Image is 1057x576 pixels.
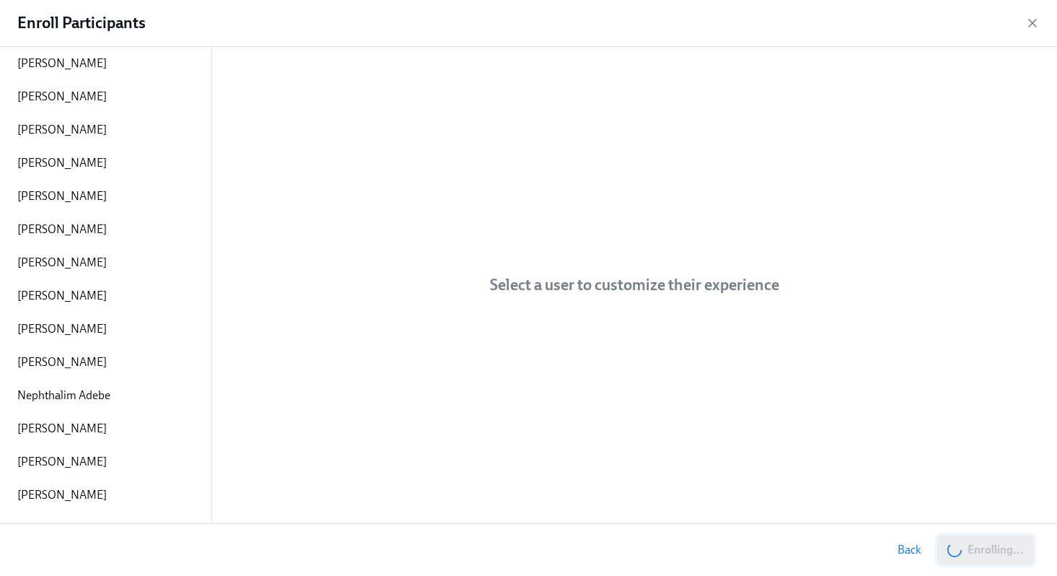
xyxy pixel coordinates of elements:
[17,222,107,237] p: [PERSON_NAME]
[17,520,107,536] p: [PERSON_NAME]
[17,255,107,271] p: [PERSON_NAME]
[17,56,107,71] p: [PERSON_NAME]
[17,487,107,503] p: [PERSON_NAME]
[17,354,107,370] p: [PERSON_NAME]
[17,89,107,105] p: [PERSON_NAME]
[17,321,107,337] p: [PERSON_NAME]
[17,188,107,204] p: [PERSON_NAME]
[17,122,107,138] p: [PERSON_NAME]
[17,388,110,403] p: Nephthalim Adebe
[887,536,931,564] button: Back
[17,454,107,470] p: [PERSON_NAME]
[17,155,107,171] p: [PERSON_NAME]
[17,421,107,437] p: [PERSON_NAME]
[17,12,146,34] h4: Enroll Participants
[17,288,107,304] p: [PERSON_NAME]
[490,274,779,296] h4: Select a user to customize their experience
[898,543,921,557] span: Back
